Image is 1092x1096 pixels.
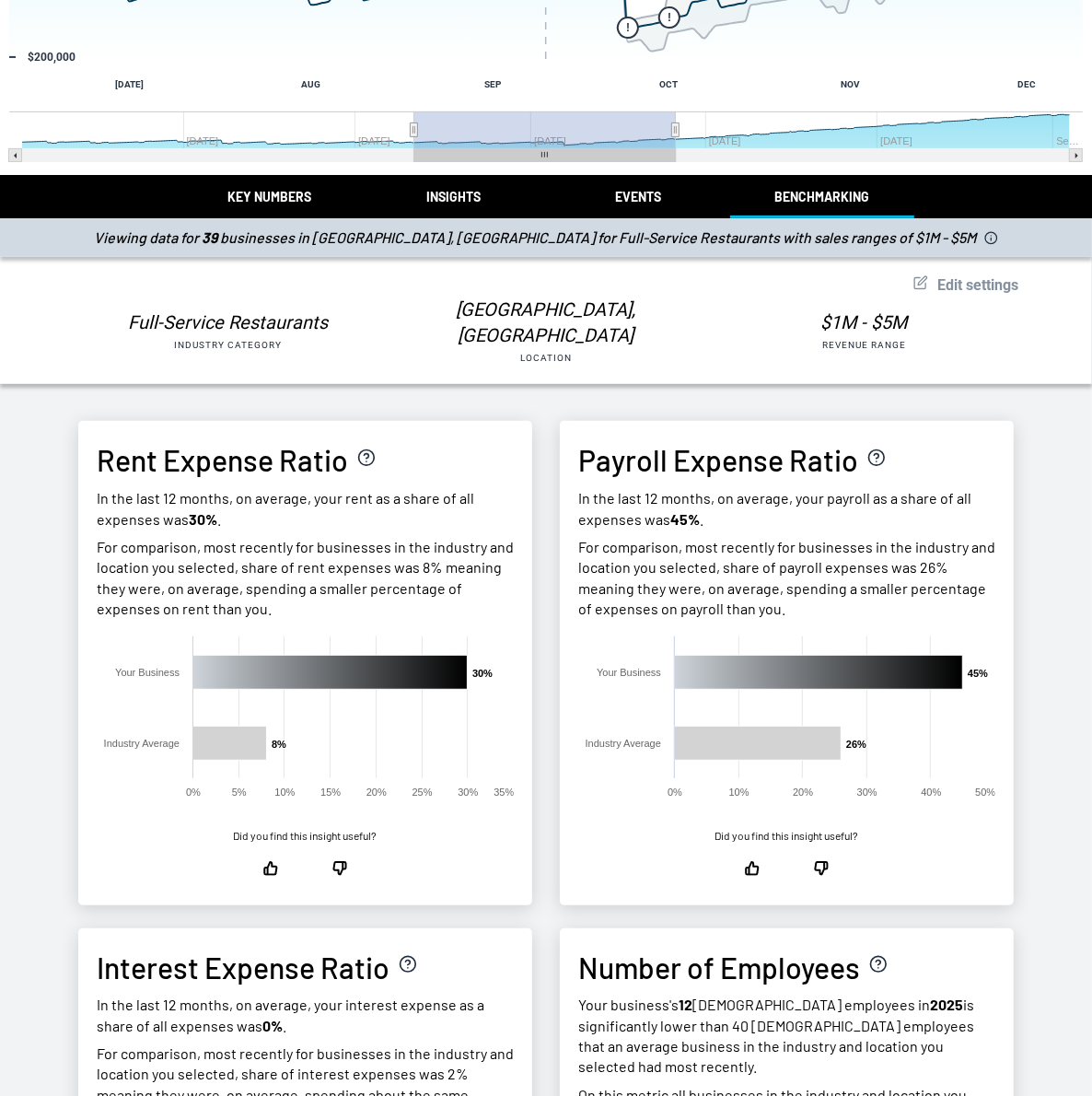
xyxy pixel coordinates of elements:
button: Edit settings [913,275,1018,296]
text: NOV [842,79,861,89]
button: this information was useful [243,850,297,886]
text: 26% [846,739,866,750]
text: 20% [366,787,387,798]
button: Benchmarking Info [980,229,998,246]
div: Location [396,348,695,367]
figure: Rent Expense Ratio [97,439,514,886]
p: In the last 12 months, on average, your interest expense as a share of all expenses was . [97,995,514,1036]
text: 20% [793,787,813,798]
text: 40% [921,787,941,798]
button: Calculation explanation [357,449,376,470]
text: Your Business [115,667,180,678]
strong: 45% [670,510,700,528]
strong: 39 [203,228,221,246]
strong: 2025 [930,996,963,1013]
text: [DATE] [115,79,144,89]
span: with sales ranges of [784,228,913,246]
rect: Your Business, 45. [675,655,963,689]
p: Did you find this insight useful? [234,828,378,844]
text: 30% [458,787,478,798]
div: [GEOGRAPHIC_DATA], [GEOGRAPHIC_DATA] [396,297,695,348]
text: ! [626,22,630,35]
button: $1M - $5MRevenue Range [714,297,1014,367]
span: for [598,228,617,246]
button: this information was not useful [313,850,367,886]
rect: Industry Average, 26. [675,726,842,760]
text: DEC [1017,79,1036,89]
text: Se… [1056,135,1078,146]
div: $1M - $5M [714,309,1014,335]
button: this information was not useful [795,850,849,886]
rect: Your Business, 30. [193,655,468,689]
p: Did you find this insight useful? [715,828,859,844]
text: Industry Average [586,738,661,749]
p: Your business's [DEMOGRAPHIC_DATA] employees in is significantly lower than 40 [DEMOGRAPHIC_DATA]... [578,995,995,1078]
button: Key Numbers [178,175,362,218]
text: 50% [975,787,995,798]
g: Wednesday, Sep 24, 07:00, 293,456.46016268124. flags. [618,17,638,38]
h3: Interest Expense Ratio [97,947,389,988]
span: businesses in [221,228,310,246]
button: Calculation explanation [869,955,888,976]
button: Calculation explanation [399,955,417,976]
div: Revenue Range [714,335,1014,354]
text: 15% [320,787,341,798]
text: 25% [412,787,433,798]
button: Benchmarking [730,175,914,218]
text: Your Business [597,667,661,678]
button: Insights [362,175,546,218]
text: AUG [301,79,320,89]
span: $1M - $5M [916,228,980,246]
div: Full-Service Restaurants [78,309,378,335]
h3: Number of Employees [578,947,860,988]
text: 0% [186,787,201,798]
button: Calculation explanation [867,449,886,470]
text: 10% [729,787,749,798]
text: OCT [660,79,679,89]
text: 10% [274,787,295,798]
button: Events [546,175,730,218]
strong: 0% [262,1017,283,1034]
p: For comparison, most recently for businesses in the industry and location you selected, share of ... [97,537,514,620]
strong: 30% [189,510,217,528]
g: Wednesday, Oct 1, 07:00, 328,042.43093997886. flags. [659,7,680,28]
span: Edit settings [937,276,1018,294]
p: In the last 12 months, on average, your payroll as a share of all expenses was . [578,488,995,530]
div: Chart. Highcharts interactive chart. [578,627,995,811]
svg: Interactive chart [578,627,995,811]
div: Industry Category [78,335,378,354]
text: 5% [232,787,247,798]
h3: Payroll Expense Ratio [578,439,858,481]
text: 30% [857,787,877,798]
strong: 12 [679,996,692,1013]
text: SEP [484,79,502,89]
h3: Rent Expense Ratio [97,439,348,481]
button: this information was useful [725,850,779,886]
div: Chart. Highcharts interactive chart. [97,627,514,811]
text: 35% [494,787,514,798]
rect: Industry Average, 8. [193,726,267,760]
p: In the last 12 months, on average, your rent as a share of all expenses was . [97,488,514,530]
p: For comparison, most recently for businesses in the industry and location you selected, share of ... [578,537,995,620]
span: Viewing data for [95,228,200,246]
text: $200,000 [28,51,76,64]
text: 45% [968,668,988,679]
svg: Interactive chart [97,627,514,811]
text: 30% [472,668,493,679]
text: Industry Average [104,738,180,749]
text: 8% [272,739,286,750]
text: 0% [668,787,682,798]
span: Full-Service Restaurants [620,228,784,246]
button: Full-Service RestaurantsIndustry Category [78,297,378,367]
text: ! [668,12,671,25]
figure: Payroll Expense Ratio [578,439,995,886]
span: [GEOGRAPHIC_DATA], [GEOGRAPHIC_DATA] [313,228,598,246]
button: [GEOGRAPHIC_DATA], [GEOGRAPHIC_DATA]Location [396,297,695,367]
